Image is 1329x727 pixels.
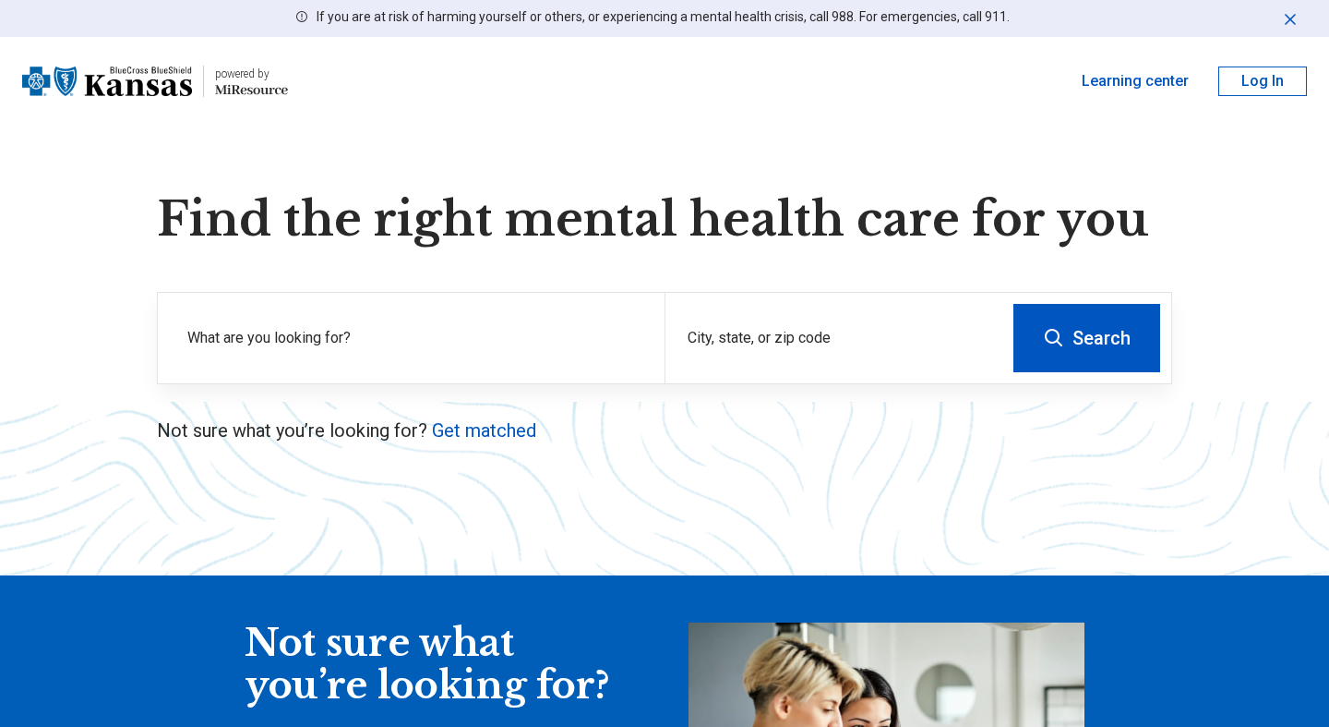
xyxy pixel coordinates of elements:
a: Blue Cross Blue Shield Kansaspowered by [22,59,288,103]
button: Dismiss [1281,7,1299,30]
p: If you are at risk of harming yourself or others, or experiencing a mental health crisis, call 98... [317,7,1010,27]
div: Not sure what you’re looking for? [245,623,614,707]
div: powered by [215,66,288,82]
img: Blue Cross Blue Shield Kansas [22,59,192,103]
button: Log In [1218,67,1307,96]
a: Get matched [432,419,536,442]
label: What are you looking for? [187,327,642,349]
a: Learning center [1082,70,1189,92]
button: Search [1013,304,1160,372]
p: Not sure what you’re looking for? [157,418,1172,443]
h1: Find the right mental health care for you [157,192,1172,248]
